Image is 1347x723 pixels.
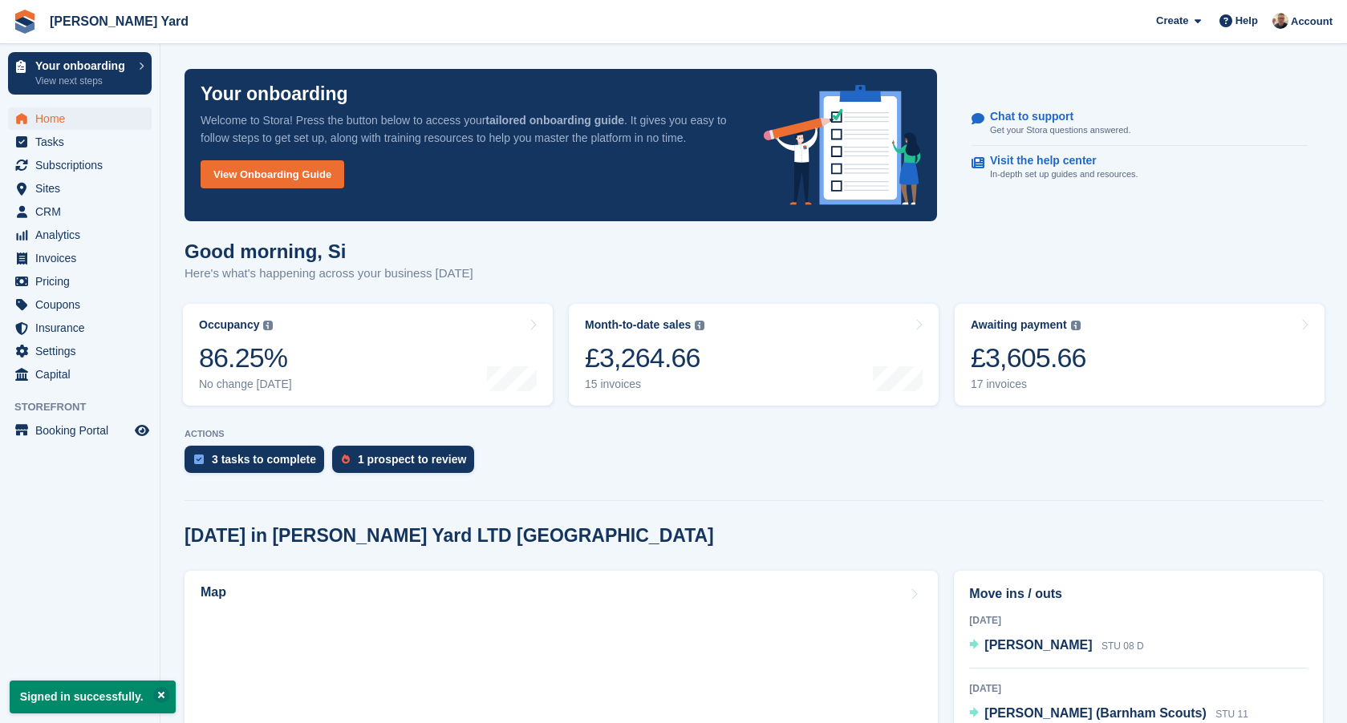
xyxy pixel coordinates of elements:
[14,399,160,415] span: Storefront
[185,240,473,262] h1: Good morning, Si
[8,247,152,269] a: menu
[332,446,482,481] a: 1 prospect to review
[8,317,152,339] a: menu
[35,107,132,130] span: Home
[43,8,195,34] a: [PERSON_NAME] Yard
[212,453,316,466] div: 3 tasks to complete
[263,321,273,330] img: icon-info-grey-7440780725fd019a000dd9b08b2336e03edf1995a4989e88bcd33f0948082b44.svg
[35,363,132,386] span: Capital
[955,304,1325,406] a: Awaiting payment £3,605.66 17 invoices
[969,681,1308,696] div: [DATE]
[201,585,226,600] h2: Map
[8,131,152,153] a: menu
[585,378,704,391] div: 15 invoices
[185,446,332,481] a: 3 tasks to complete
[35,340,132,362] span: Settings
[984,706,1206,720] span: [PERSON_NAME] (Barnham Scouts)
[1071,321,1081,330] img: icon-info-grey-7440780725fd019a000dd9b08b2336e03edf1995a4989e88bcd33f0948082b44.svg
[764,85,921,205] img: onboarding-info-6c161a55d2c0e0a8cae90662b2fe09162a5109e8cc188191df67fb4f79e88e88.svg
[984,638,1092,652] span: [PERSON_NAME]
[969,584,1308,604] h2: Move ins / outs
[8,154,152,176] a: menu
[35,293,132,316] span: Coupons
[35,154,132,176] span: Subscriptions
[132,421,152,440] a: Preview store
[990,168,1138,181] p: In-depth set up guides and resources.
[35,131,132,153] span: Tasks
[8,270,152,293] a: menu
[185,429,1323,439] p: ACTIONS
[971,318,1067,332] div: Awaiting payment
[585,341,704,374] div: £3,264.66
[969,613,1308,628] div: [DATE]
[8,224,152,246] a: menu
[201,160,344,188] a: View Onboarding Guide
[35,270,132,293] span: Pricing
[199,378,292,391] div: No change [DATE]
[8,52,152,95] a: Your onboarding View next steps
[972,102,1308,146] a: Chat to support Get your Stora questions answered.
[8,363,152,386] a: menu
[8,340,152,362] a: menu
[35,419,132,442] span: Booking Portal
[485,114,624,127] strong: tailored onboarding guide
[1291,14,1333,30] span: Account
[585,318,691,332] div: Month-to-date sales
[972,146,1308,189] a: Visit the help center In-depth set up guides and resources.
[185,525,714,547] h2: [DATE] in [PERSON_NAME] Yard LTD [GEOGRAPHIC_DATA]
[35,177,132,200] span: Sites
[194,454,204,464] img: task-75834270c22a3079a89374b754ae025e5fb1db73e45f91037f5363f120a921f8.svg
[8,107,152,130] a: menu
[1215,709,1248,720] span: STU 11
[8,177,152,200] a: menu
[990,123,1130,137] p: Get your Stora questions answered.
[183,304,553,406] a: Occupancy 86.25% No change [DATE]
[199,341,292,374] div: 86.25%
[8,200,152,223] a: menu
[969,636,1143,656] a: [PERSON_NAME] STU 08 D
[35,60,131,71] p: Your onboarding
[971,341,1086,374] div: £3,605.66
[990,154,1126,168] p: Visit the help center
[201,111,738,147] p: Welcome to Stora! Press the button below to access your . It gives you easy to follow steps to ge...
[199,318,259,332] div: Occupancy
[13,10,37,34] img: stora-icon-8386f47178a22dfd0bd8f6a31ec36ba5ce8667c1dd55bd0f319d3a0aa187defe.svg
[971,378,1086,391] div: 17 invoices
[35,224,132,246] span: Analytics
[990,110,1118,123] p: Chat to support
[569,304,939,406] a: Month-to-date sales £3,264.66 15 invoices
[8,419,152,442] a: menu
[342,454,350,464] img: prospect-51fa495bee0391a8d652442698ab0144808aea92771e9ea1ae160a38d050c398.svg
[35,74,131,88] p: View next steps
[8,293,152,316] a: menu
[35,317,132,339] span: Insurance
[201,85,348,103] p: Your onboarding
[35,200,132,223] span: CRM
[695,321,704,330] img: icon-info-grey-7440780725fd019a000dd9b08b2336e03edf1995a4989e88bcd33f0948082b44.svg
[1272,13,1288,29] img: Si Allen
[35,247,132,269] span: Invoices
[358,453,466,466] div: 1 prospect to review
[1156,13,1188,29] span: Create
[1235,13,1258,29] span: Help
[10,681,176,713] p: Signed in successfully.
[1102,640,1144,652] span: STU 08 D
[185,265,473,283] p: Here's what's happening across your business [DATE]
